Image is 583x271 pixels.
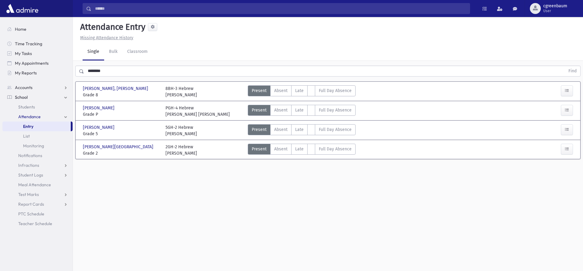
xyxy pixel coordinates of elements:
a: Entry [2,122,71,131]
span: Entry [23,124,33,129]
div: 2GH-2 Hebrew [PERSON_NAME] [165,144,197,156]
span: User [543,9,567,13]
a: Classroom [122,43,152,60]
span: My Tasks [15,51,32,56]
span: Full Day Absence [319,146,352,152]
span: Present [252,87,267,94]
span: Home [15,26,26,32]
span: Full Day Absence [319,87,352,94]
span: Present [252,126,267,133]
span: Present [252,107,267,113]
span: Teacher Schedule [18,221,52,226]
a: Accounts [2,83,73,92]
div: 5GH-2 Hebrew [PERSON_NAME] [165,124,197,137]
span: cgreenbaum [543,4,567,9]
a: My Reports [2,68,73,78]
a: Report Cards [2,199,73,209]
a: Test Marks [2,190,73,199]
span: Report Cards [18,201,44,207]
div: 8BH-3 Hebrew [PERSON_NAME] [165,85,197,98]
a: PTC Schedule [2,209,73,219]
div: PGH-4 Hebrew [PERSON_NAME] [PERSON_NAME] [165,105,230,118]
a: Home [2,24,73,34]
span: Full Day Absence [319,126,352,133]
button: Find [565,66,580,76]
span: Grade P [83,111,159,118]
a: Infractions [2,160,73,170]
a: Attendance [2,112,73,122]
a: Monitoring [2,141,73,151]
span: Absent [274,126,288,133]
a: My Tasks [2,49,73,58]
span: Late [295,107,304,113]
span: Absent [274,146,288,152]
input: Search [91,3,470,14]
span: [PERSON_NAME], [PERSON_NAME] [83,85,149,92]
span: Monitoring [23,143,44,149]
span: Meal Attendance [18,182,51,187]
u: Missing Attendance History [80,35,133,40]
span: Grade 2 [83,150,159,156]
span: [PERSON_NAME][GEOGRAPHIC_DATA] [83,144,155,150]
span: Full Day Absence [319,107,352,113]
span: [PERSON_NAME] [83,124,116,131]
span: Attendance [18,114,41,119]
div: AttTypes [248,144,356,156]
div: AttTypes [248,85,356,98]
span: School [15,94,28,100]
a: Time Tracking [2,39,73,49]
span: Absent [274,87,288,94]
span: Grade 8 [83,92,159,98]
span: Late [295,146,304,152]
a: Meal Attendance [2,180,73,190]
a: Bulk [104,43,122,60]
a: List [2,131,73,141]
a: Teacher Schedule [2,219,73,228]
span: [PERSON_NAME] [83,105,116,111]
h5: Attendance Entry [78,22,145,32]
a: Single [83,43,104,60]
span: Accounts [15,85,32,90]
a: Notifications [2,151,73,160]
a: School [2,92,73,102]
span: Students [18,104,35,110]
span: Infractions [18,163,39,168]
span: Time Tracking [15,41,42,46]
a: Students [2,102,73,112]
span: My Reports [15,70,37,76]
span: My Appointments [15,60,49,66]
div: AttTypes [248,124,356,137]
span: Grade 5 [83,131,159,137]
img: AdmirePro [5,2,40,15]
span: Present [252,146,267,152]
a: My Appointments [2,58,73,68]
span: Absent [274,107,288,113]
span: List [23,133,30,139]
span: Notifications [18,153,42,158]
div: AttTypes [248,105,356,118]
span: Late [295,87,304,94]
span: Student Logs [18,172,43,178]
span: Late [295,126,304,133]
span: Test Marks [18,192,39,197]
a: Student Logs [2,170,73,180]
span: PTC Schedule [18,211,44,217]
a: Missing Attendance History [78,35,133,40]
